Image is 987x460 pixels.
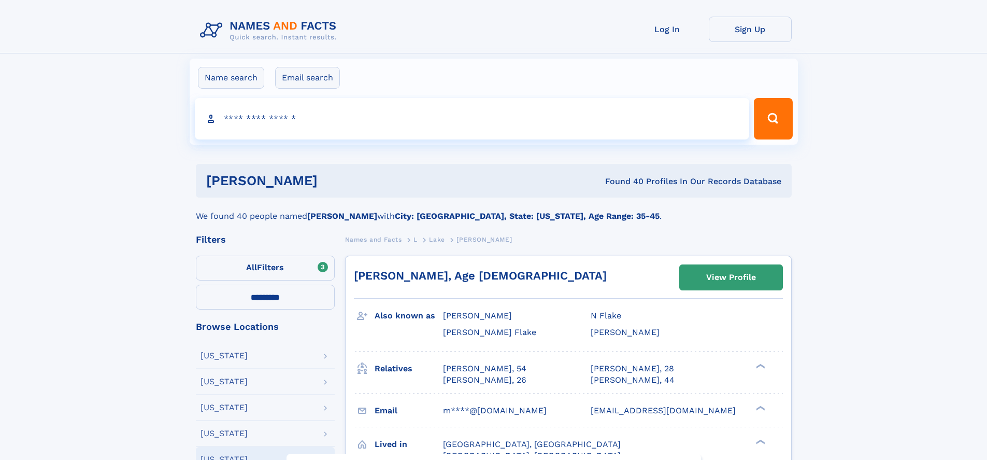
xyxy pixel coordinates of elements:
[375,360,443,378] h3: Relatives
[429,236,445,243] span: Lake
[753,405,766,411] div: ❯
[196,17,345,45] img: Logo Names and Facts
[680,265,782,290] a: View Profile
[443,311,512,320] span: [PERSON_NAME]
[375,307,443,325] h3: Also known as
[275,67,340,89] label: Email search
[591,363,674,374] a: [PERSON_NAME], 28
[591,374,675,386] a: [PERSON_NAME], 44
[375,402,443,420] h3: Email
[201,378,248,386] div: [US_STATE]
[201,429,248,438] div: [US_STATE]
[456,236,512,243] span: [PERSON_NAME]
[354,269,607,282] a: [PERSON_NAME], Age [DEMOGRAPHIC_DATA]
[591,311,621,320] span: N Flake
[196,256,335,281] label: Filters
[307,211,377,221] b: [PERSON_NAME]
[198,67,264,89] label: Name search
[345,233,402,246] a: Names and Facts
[375,436,443,453] h3: Lived in
[461,176,781,187] div: Found 40 Profiles In Our Records Database
[443,374,526,386] a: [PERSON_NAME], 26
[443,439,621,449] span: [GEOGRAPHIC_DATA], [GEOGRAPHIC_DATA]
[754,98,792,140] button: Search Button
[201,403,248,412] div: [US_STATE]
[706,266,756,289] div: View Profile
[753,438,766,445] div: ❯
[413,233,418,246] a: L
[443,327,536,337] span: [PERSON_NAME] Flake
[246,262,257,272] span: All
[429,233,445,246] a: Lake
[626,17,709,42] a: Log In
[196,198,792,222] div: We found 40 people named with .
[196,322,335,331] div: Browse Locations
[206,174,462,187] h1: [PERSON_NAME]
[195,98,750,140] input: search input
[201,352,248,360] div: [US_STATE]
[591,406,736,415] span: [EMAIL_ADDRESS][DOMAIN_NAME]
[443,363,526,374] a: [PERSON_NAME], 54
[709,17,792,42] a: Sign Up
[413,236,418,243] span: L
[196,235,335,244] div: Filters
[395,211,660,221] b: City: [GEOGRAPHIC_DATA], State: [US_STATE], Age Range: 35-45
[753,363,766,369] div: ❯
[591,327,660,337] span: [PERSON_NAME]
